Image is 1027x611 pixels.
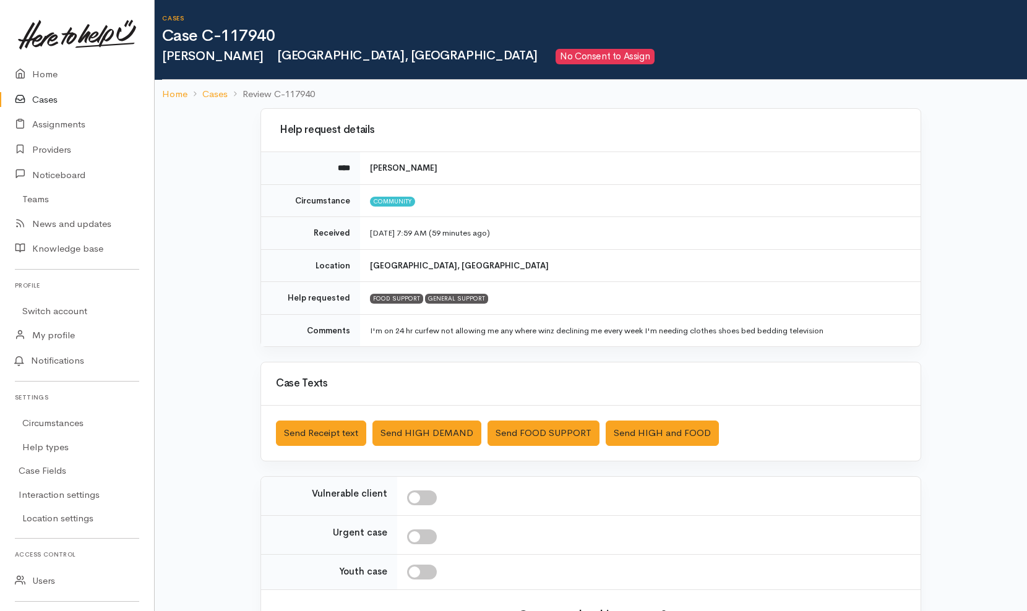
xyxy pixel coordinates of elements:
h3: Case Texts [276,378,906,390]
span: [GEOGRAPHIC_DATA], [GEOGRAPHIC_DATA] [271,48,538,63]
b: [PERSON_NAME] [370,163,437,173]
button: Send HIGH DEMAND [372,421,481,446]
td: Circumstance [261,184,360,217]
h6: Access control [15,546,139,563]
h1: Case C-117940 [162,27,1027,45]
div: FOOD SUPPORT [370,294,423,304]
h6: Cases [162,15,1027,22]
span: No Consent to Assign [556,49,655,64]
nav: breadcrumb [155,80,1027,109]
td: Help requested [261,282,360,315]
label: Vulnerable client [312,487,387,501]
label: Urgent case [333,526,387,540]
a: Home [162,87,187,101]
button: Send FOOD SUPPORT [488,421,599,446]
div: GENERAL SUPPORT [425,294,488,304]
h6: Profile [15,277,139,294]
h2: [PERSON_NAME] [162,49,1027,64]
td: Comments [261,314,360,346]
td: I'm on 24 hr curfew not allowing me any where winz declining me every week I'm needing clothes sh... [360,314,921,346]
label: Youth case [339,565,387,579]
td: [DATE] 7:59 AM (59 minutes ago) [360,217,921,250]
span: Community [370,197,415,207]
a: Cases [202,87,228,101]
h6: Settings [15,389,139,406]
td: Received [261,217,360,250]
h3: Help request details [276,124,906,136]
button: Send Receipt text [276,421,366,446]
b: [GEOGRAPHIC_DATA], [GEOGRAPHIC_DATA] [370,260,549,271]
td: Location [261,249,360,282]
button: Send HIGH and FOOD [606,421,719,446]
li: Review C-117940 [228,87,315,101]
